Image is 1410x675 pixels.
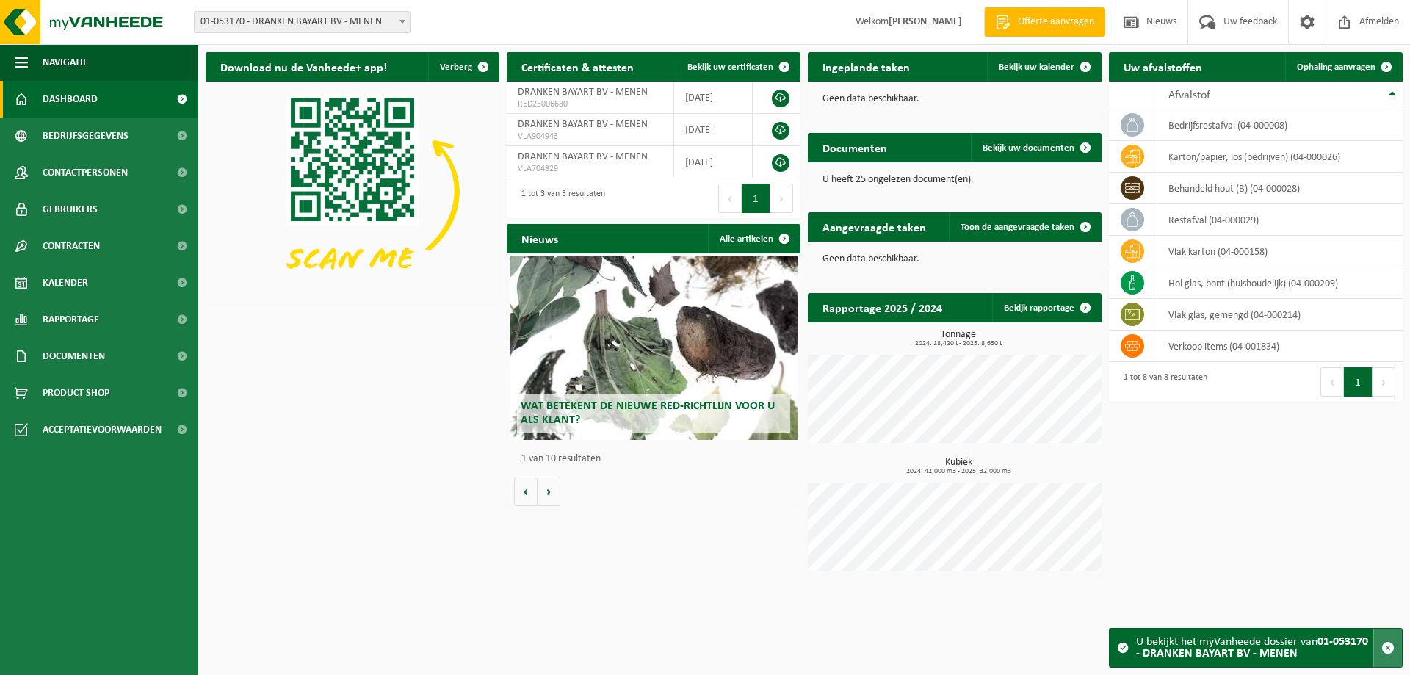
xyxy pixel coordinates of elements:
[815,458,1102,475] h3: Kubiek
[992,293,1100,322] a: Bekijk rapportage
[822,175,1087,185] p: U heeft 25 ongelezen document(en).
[518,98,662,110] span: RED25006680
[428,52,498,82] button: Verberg
[43,81,98,118] span: Dashboard
[1168,90,1210,101] span: Afvalstof
[43,301,99,338] span: Rapportage
[1136,629,1373,667] div: U bekijkt het myVanheede dossier van
[815,330,1102,347] h3: Tonnage
[708,224,799,253] a: Alle artikelen
[889,16,962,27] strong: [PERSON_NAME]
[1157,331,1403,362] td: verkoop items (04-001834)
[43,264,88,301] span: Kalender
[1285,52,1401,82] a: Ophaling aanvragen
[718,184,742,213] button: Previous
[510,256,798,440] a: Wat betekent de nieuwe RED-richtlijn voor u als klant?
[518,87,648,98] span: DRANKEN BAYART BV - MENEN
[1136,636,1368,660] strong: 01-053170 - DRANKEN BAYART BV - MENEN
[1157,299,1403,331] td: vlak glas, gemengd (04-000214)
[538,477,560,506] button: Volgende
[1344,367,1373,397] button: 1
[1320,367,1344,397] button: Previous
[674,82,753,114] td: [DATE]
[987,52,1100,82] a: Bekijk uw kalender
[687,62,773,72] span: Bekijk uw certificaten
[43,375,109,411] span: Product Shop
[770,184,793,213] button: Next
[518,151,648,162] span: DRANKEN BAYART BV - MENEN
[808,133,902,162] h2: Documenten
[1157,267,1403,299] td: hol glas, bont (huishoudelijk) (04-000209)
[971,133,1100,162] a: Bekijk uw documenten
[1116,366,1207,398] div: 1 tot 8 van 8 resultaten
[674,146,753,178] td: [DATE]
[43,154,128,191] span: Contactpersonen
[822,94,1087,104] p: Geen data beschikbaar.
[949,212,1100,242] a: Toon de aangevraagde taken
[1157,173,1403,204] td: behandeld hout (B) (04-000028)
[514,182,605,214] div: 1 tot 3 van 3 resultaten
[822,254,1087,264] p: Geen data beschikbaar.
[43,338,105,375] span: Documenten
[518,119,648,130] span: DRANKEN BAYART BV - MENEN
[1297,62,1375,72] span: Ophaling aanvragen
[1109,52,1217,81] h2: Uw afvalstoffen
[1157,236,1403,267] td: vlak karton (04-000158)
[43,44,88,81] span: Navigatie
[815,340,1102,347] span: 2024: 18,420 t - 2025: 8,630 t
[961,223,1074,232] span: Toon de aangevraagde taken
[808,293,957,322] h2: Rapportage 2025 / 2024
[1014,15,1098,29] span: Offerte aanvragen
[1157,141,1403,173] td: karton/papier, los (bedrijven) (04-000026)
[206,52,402,81] h2: Download nu de Vanheede+ app!
[521,400,775,426] span: Wat betekent de nieuwe RED-richtlijn voor u als klant?
[514,477,538,506] button: Vorige
[808,52,925,81] h2: Ingeplande taken
[521,454,793,464] p: 1 van 10 resultaten
[518,131,662,142] span: VLA904943
[1373,367,1395,397] button: Next
[1157,109,1403,141] td: bedrijfsrestafval (04-000008)
[1157,204,1403,236] td: restafval (04-000029)
[43,191,98,228] span: Gebruikers
[984,7,1105,37] a: Offerte aanvragen
[206,82,499,302] img: Download de VHEPlus App
[194,11,411,33] span: 01-053170 - DRANKEN BAYART BV - MENEN
[999,62,1074,72] span: Bekijk uw kalender
[507,52,648,81] h2: Certificaten & attesten
[440,62,472,72] span: Verberg
[195,12,410,32] span: 01-053170 - DRANKEN BAYART BV - MENEN
[43,118,129,154] span: Bedrijfsgegevens
[983,143,1074,153] span: Bekijk uw documenten
[676,52,799,82] a: Bekijk uw certificaten
[43,228,100,264] span: Contracten
[518,163,662,175] span: VLA704829
[808,212,941,241] h2: Aangevraagde taken
[742,184,770,213] button: 1
[507,224,573,253] h2: Nieuws
[815,468,1102,475] span: 2024: 42,000 m3 - 2025: 32,000 m3
[674,114,753,146] td: [DATE]
[43,411,162,448] span: Acceptatievoorwaarden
